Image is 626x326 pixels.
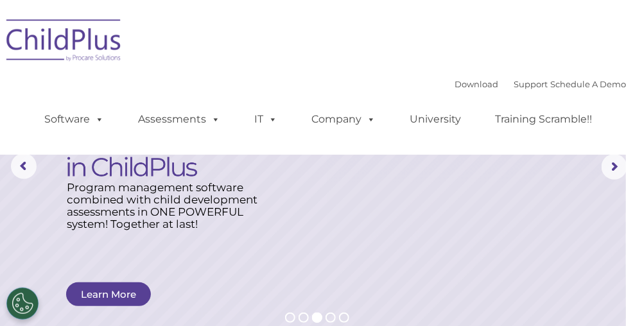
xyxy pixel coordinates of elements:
[455,79,626,89] font: |
[455,79,498,89] a: Download
[550,79,626,89] a: Schedule A Demo
[125,107,233,132] a: Assessments
[66,282,151,306] a: Learn More
[397,107,474,132] a: University
[482,107,605,132] a: Training Scramble!!
[514,79,548,89] a: Support
[299,107,388,132] a: Company
[6,287,39,320] button: Cookies Settings
[67,182,270,230] rs-layer: Program management software combined with child development assessments in ONE POWERFUL system! T...
[31,107,117,132] a: Software
[241,107,290,132] a: IT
